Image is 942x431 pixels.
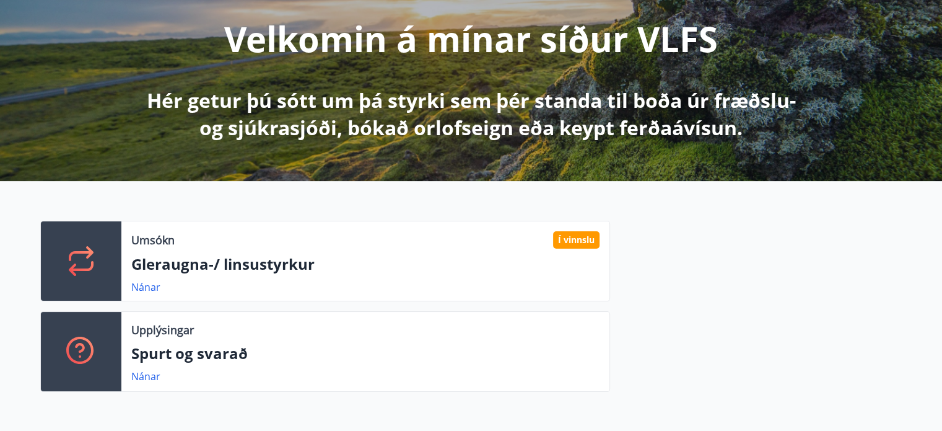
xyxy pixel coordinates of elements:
[131,370,160,383] font: Nánar
[131,322,194,337] font: Upplýsingar
[131,343,248,363] font: Spurt og svarað
[558,234,595,246] font: Í vinnslu
[224,15,718,62] font: Velkomin á mínar síður VLFS
[147,87,796,141] font: Hér getur þú sótt um þá styrki sem þér standa til boða úr fræðslu- og sjúkrasjóði, bókað orlofsei...
[131,280,160,294] font: Nánar
[131,254,315,274] font: Gleraugna-/ linsustyrkur
[131,233,175,247] font: Umsókn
